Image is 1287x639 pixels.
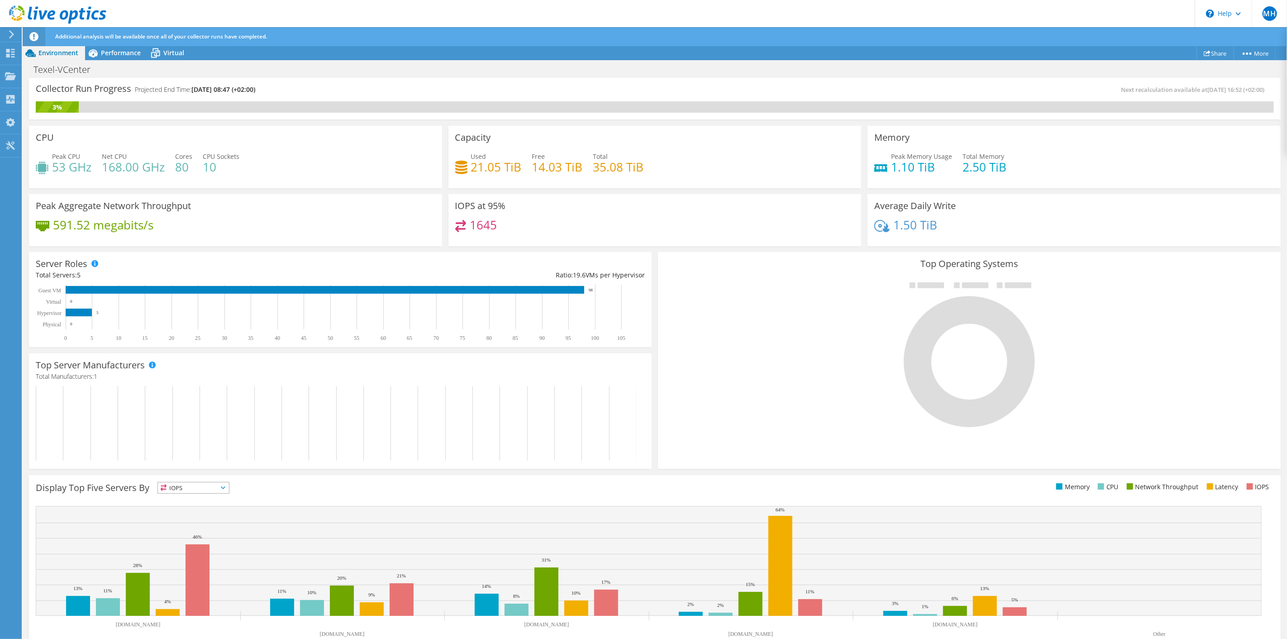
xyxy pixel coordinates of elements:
text: 5 [91,335,93,341]
text: 15% [746,582,755,587]
h4: 35.08 TiB [593,162,644,172]
text: 10 [116,335,121,341]
text: 0 [64,335,67,341]
h4: 1.50 TiB [893,220,937,230]
span: [DATE] 16:52 (+02:00) [1208,86,1265,94]
text: 75 [460,335,465,341]
text: [DOMAIN_NAME] [320,631,365,637]
span: Total Memory [963,152,1004,161]
span: Performance [101,48,141,57]
text: 60 [381,335,386,341]
li: IOPS [1244,482,1269,492]
h1: Texel-VCenter [29,65,105,75]
text: 5% [1011,597,1018,602]
h4: 168.00 GHz [102,162,165,172]
text: 100 [591,335,599,341]
a: More [1234,46,1276,60]
h4: 10 [203,162,239,172]
text: [DOMAIN_NAME] [933,621,978,628]
text: 2% [687,601,694,607]
text: 80 [486,335,492,341]
text: 11% [277,588,286,594]
text: 10% [572,590,581,596]
a: Share [1196,46,1234,60]
text: 11% [806,589,815,594]
text: 20 [169,335,174,341]
h3: Average Daily Write [874,201,956,211]
text: 6% [952,596,958,601]
span: Peak Memory Usage [891,152,952,161]
text: 0 [70,299,72,304]
span: Total [593,152,608,161]
text: 3% [892,601,899,606]
h3: IOPS at 95% [455,201,506,211]
text: 17% [601,579,610,585]
text: 11% [103,588,112,593]
text: 0 [70,322,72,326]
h4: 21.05 TiB [471,162,522,172]
span: Virtual [163,48,184,57]
h3: Top Server Manufacturers [36,360,145,370]
span: IOPS [158,482,229,493]
span: Additional analysis will be available once all of your collector runs have completed. [55,33,267,40]
text: 20% [337,575,346,581]
text: 95 [566,335,571,341]
span: MH [1263,6,1277,21]
li: Memory [1054,482,1090,492]
svg: \n [1206,10,1214,18]
span: CPU Sockets [203,152,239,161]
text: 50 [328,335,333,341]
text: 105 [617,335,625,341]
span: Cores [175,152,192,161]
h3: Memory [874,133,910,143]
span: 5 [77,271,81,279]
text: 31% [542,557,551,563]
text: 98 [589,288,593,292]
h4: Total Manufacturers: [36,372,645,381]
span: 19.6 [573,271,586,279]
span: 1 [94,372,97,381]
h4: 14.03 TiB [532,162,583,172]
text: 8% [513,593,520,599]
h4: 80 [175,162,192,172]
text: 13% [980,586,989,591]
text: 1% [922,604,929,609]
text: [DOMAIN_NAME] [116,621,161,628]
h3: Capacity [455,133,491,143]
text: 64% [776,507,785,512]
text: [DOMAIN_NAME] [524,621,569,628]
text: 4% [164,599,171,604]
text: 15 [142,335,148,341]
text: [DOMAIN_NAME] [729,631,773,637]
text: Virtual [46,299,62,305]
text: 14% [482,583,491,589]
h4: 53 GHz [52,162,91,172]
text: 13% [73,586,82,591]
li: Network Throughput [1125,482,1199,492]
h3: Peak Aggregate Network Throughput [36,201,191,211]
span: Net CPU [102,152,127,161]
h3: Top Operating Systems [665,259,1274,269]
span: Peak CPU [52,152,80,161]
text: 40 [275,335,280,341]
span: Free [532,152,545,161]
text: 25 [195,335,200,341]
text: 46% [193,534,202,539]
text: 90 [539,335,545,341]
h3: Server Roles [36,259,87,269]
text: 45 [301,335,306,341]
text: 2% [717,602,724,608]
text: Other [1153,631,1165,637]
h4: 1.10 TiB [891,162,952,172]
div: 3% [36,102,79,112]
text: 10% [307,590,316,595]
text: 21% [397,573,406,578]
h3: CPU [36,133,54,143]
text: 35 [248,335,253,341]
text: 65 [407,335,412,341]
span: Used [471,152,486,161]
h4: 1645 [470,220,497,230]
text: 30 [222,335,227,341]
span: [DATE] 08:47 (+02:00) [191,85,255,94]
text: 70 [434,335,439,341]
